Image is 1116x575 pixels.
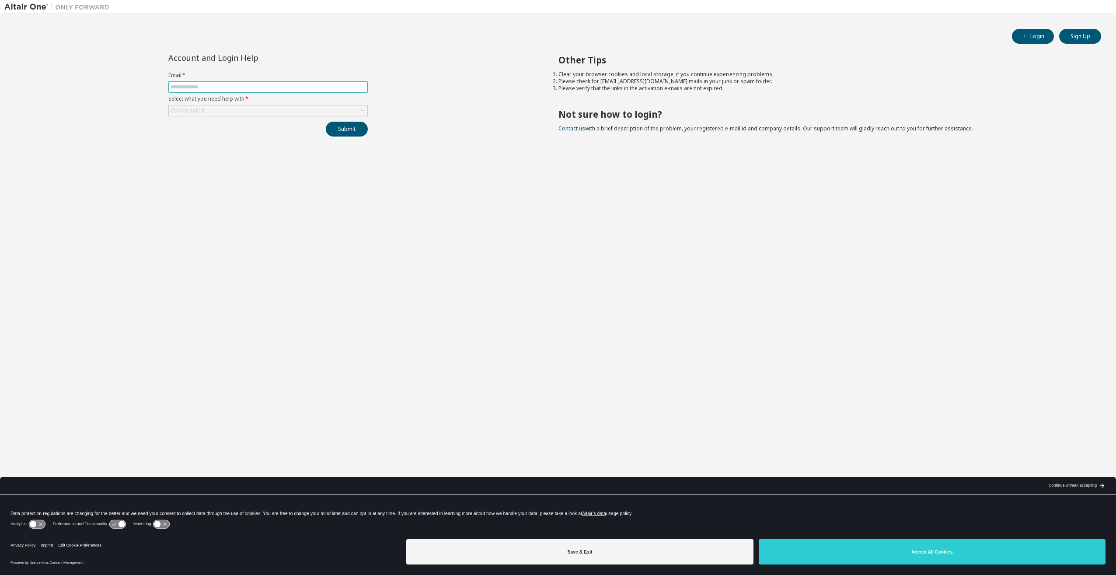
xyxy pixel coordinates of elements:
span: with a brief description of the problem, your registered e-mail id and company details. Our suppo... [558,125,973,132]
div: Click to select [169,105,367,116]
label: Email [168,72,368,79]
h2: Not sure how to login? [558,109,1086,120]
div: Account and Login Help [168,54,328,61]
h2: Other Tips [558,54,1086,66]
button: Submit [326,122,368,137]
img: Altair One [4,3,114,11]
button: Sign Up [1059,29,1101,44]
a: Contact us [558,125,585,132]
label: Select what you need help with [168,95,368,102]
li: Please check for [EMAIL_ADDRESS][DOMAIN_NAME] mails in your junk or spam folder. [558,78,1086,85]
li: Clear your browser cookies and local storage, if you continue experiencing problems. [558,71,1086,78]
li: Please verify that the links in the activation e-mails are not expired. [558,85,1086,92]
button: Login [1012,29,1054,44]
div: Click to select [171,107,205,114]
